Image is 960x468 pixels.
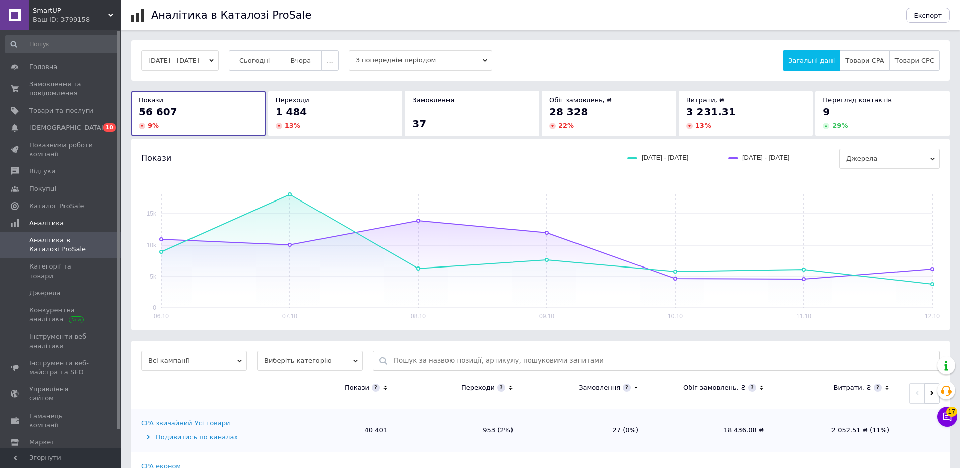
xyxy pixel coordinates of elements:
[33,15,121,24] div: Ваш ID: 3799158
[549,96,612,104] span: Обіг замовлень, ₴
[845,57,884,64] span: Товари CPA
[783,50,840,71] button: Загальні дані
[579,383,620,392] div: Замовлення
[29,332,93,350] span: Інструменти веб-аналітики
[141,419,230,428] div: CPA звичайний Усі товари
[686,106,736,118] span: 3 231.31
[154,313,169,320] text: 06.10
[29,236,93,254] span: Аналітика в Каталозі ProSale
[29,289,60,298] span: Джерела
[29,262,93,280] span: Категорії та товари
[29,123,104,132] span: [DEMOGRAPHIC_DATA]
[276,106,307,118] span: 1 484
[823,106,830,118] span: 9
[327,57,333,64] span: ...
[239,57,270,64] span: Сьогодні
[686,96,725,104] span: Витрати, ₴
[103,123,116,132] span: 10
[668,313,683,320] text: 10.10
[148,122,159,129] span: 9 %
[412,96,454,104] span: Замовлення
[285,122,300,129] span: 13 %
[5,35,119,53] input: Пошук
[280,50,322,71] button: Вчора
[895,57,934,64] span: Товари CPC
[276,96,309,104] span: Переходи
[147,210,157,217] text: 15k
[523,409,649,452] td: 27 (0%)
[695,122,711,129] span: 13 %
[147,242,157,249] text: 10k
[29,219,64,228] span: Аналітика
[153,304,156,311] text: 0
[823,96,892,104] span: Перегляд контактів
[539,313,554,320] text: 09.10
[29,412,93,430] span: Гаманець компанії
[29,106,93,115] span: Товари та послуги
[29,141,93,159] span: Показники роботи компанії
[833,383,871,392] div: Витрати, ₴
[29,62,57,72] span: Головна
[889,50,940,71] button: Товари CPC
[29,80,93,98] span: Замовлення та повідомлення
[398,409,523,452] td: 953 (2%)
[558,122,574,129] span: 22 %
[29,359,93,377] span: Інструменти веб-майстра та SEO
[412,118,426,130] span: 37
[29,438,55,447] span: Маркет
[151,9,311,21] h1: Аналітика в Каталозі ProSale
[925,313,940,320] text: 12.10
[139,96,163,104] span: Покази
[141,153,171,164] span: Покази
[282,313,297,320] text: 07.10
[139,106,177,118] span: 56 607
[141,50,219,71] button: [DATE] - [DATE]
[141,351,247,371] span: Всі кампанії
[272,409,398,452] td: 40 401
[229,50,281,71] button: Сьогодні
[937,407,957,427] button: Чат з покупцем17
[946,407,957,417] span: 17
[914,12,942,19] span: Експорт
[411,313,426,320] text: 08.10
[141,433,270,442] div: Подивитись по каналах
[774,409,900,452] td: 2 052.51 ₴ (11%)
[29,184,56,193] span: Покупці
[29,306,93,324] span: Конкурентна аналітика
[832,122,848,129] span: 29 %
[461,383,495,392] div: Переходи
[29,385,93,403] span: Управління сайтом
[840,50,889,71] button: Товари CPA
[29,202,84,211] span: Каталог ProSale
[321,50,338,71] button: ...
[683,383,746,392] div: Обіг замовлень, ₴
[349,50,492,71] span: З попереднім періодом
[150,273,157,280] text: 5k
[788,57,835,64] span: Загальні дані
[257,351,363,371] span: Виберіть категорію
[345,383,369,392] div: Покази
[839,149,940,169] span: Джерела
[906,8,950,23] button: Експорт
[290,57,311,64] span: Вчора
[33,6,108,15] span: SmartUP
[796,313,811,320] text: 11.10
[394,351,934,370] input: Пошук за назвою позиції, артикулу, пошуковими запитами
[649,409,774,452] td: 18 436.08 ₴
[29,167,55,176] span: Відгуки
[549,106,588,118] span: 28 328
